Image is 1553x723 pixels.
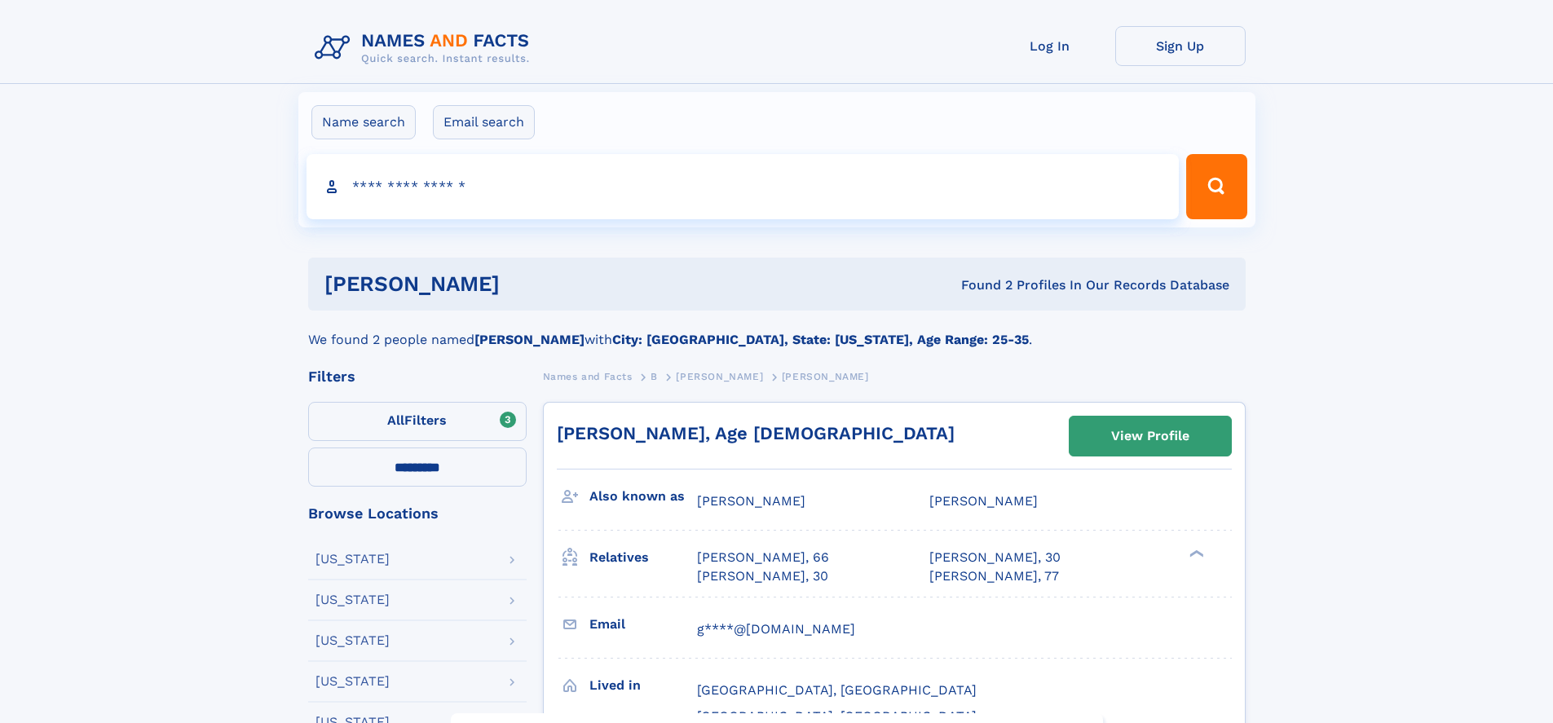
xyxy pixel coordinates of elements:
[543,366,633,386] a: Names and Facts
[676,366,763,386] a: [PERSON_NAME]
[929,493,1038,509] span: [PERSON_NAME]
[308,311,1246,350] div: We found 2 people named with .
[311,105,416,139] label: Name search
[315,634,390,647] div: [US_STATE]
[308,26,543,70] img: Logo Names and Facts
[315,553,390,566] div: [US_STATE]
[433,105,535,139] label: Email search
[697,493,805,509] span: [PERSON_NAME]
[1115,26,1246,66] a: Sign Up
[308,402,527,441] label: Filters
[307,154,1180,219] input: search input
[589,483,697,510] h3: Also known as
[697,549,829,566] a: [PERSON_NAME], 66
[589,672,697,699] h3: Lived in
[1185,549,1205,559] div: ❯
[697,682,977,698] span: [GEOGRAPHIC_DATA], [GEOGRAPHIC_DATA]
[651,371,658,382] span: B
[730,276,1229,294] div: Found 2 Profiles In Our Records Database
[474,332,585,347] b: [PERSON_NAME]
[676,371,763,382] span: [PERSON_NAME]
[929,549,1061,566] a: [PERSON_NAME], 30
[697,567,828,585] a: [PERSON_NAME], 30
[1186,154,1246,219] button: Search Button
[557,423,955,443] a: [PERSON_NAME], Age [DEMOGRAPHIC_DATA]
[308,369,527,384] div: Filters
[324,274,730,294] h1: [PERSON_NAME]
[589,544,697,571] h3: Relatives
[315,675,390,688] div: [US_STATE]
[612,332,1029,347] b: City: [GEOGRAPHIC_DATA], State: [US_STATE], Age Range: 25-35
[651,366,658,386] a: B
[1070,417,1231,456] a: View Profile
[782,371,869,382] span: [PERSON_NAME]
[1111,417,1189,455] div: View Profile
[929,567,1059,585] a: [PERSON_NAME], 77
[985,26,1115,66] a: Log In
[315,593,390,606] div: [US_STATE]
[589,611,697,638] h3: Email
[387,412,404,428] span: All
[308,506,527,521] div: Browse Locations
